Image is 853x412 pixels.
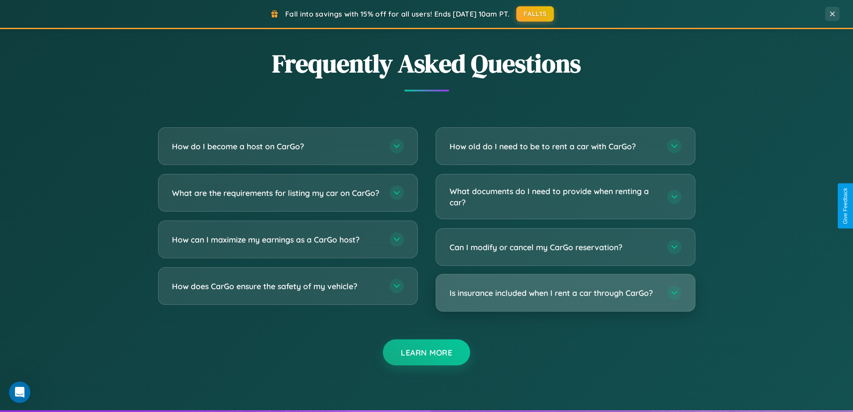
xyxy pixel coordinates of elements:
[172,281,381,292] h3: How does CarGo ensure the safety of my vehicle?
[516,6,554,22] button: FALL15
[172,141,381,152] h3: How do I become a host on CarGo?
[450,141,658,152] h3: How old do I need to be to rent a car with CarGo?
[450,287,658,299] h3: Is insurance included when I rent a car through CarGo?
[9,382,30,403] iframe: Intercom live chat
[158,46,695,81] h2: Frequently Asked Questions
[172,187,381,199] h3: What are the requirements for listing my car on CarGo?
[383,339,470,365] button: Learn More
[450,242,658,253] h3: Can I modify or cancel my CarGo reservation?
[450,186,658,208] h3: What documents do I need to provide when renting a car?
[285,9,510,18] span: Fall into savings with 15% off for all users! Ends [DATE] 10am PT.
[172,234,381,245] h3: How can I maximize my earnings as a CarGo host?
[842,188,849,224] div: Give Feedback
